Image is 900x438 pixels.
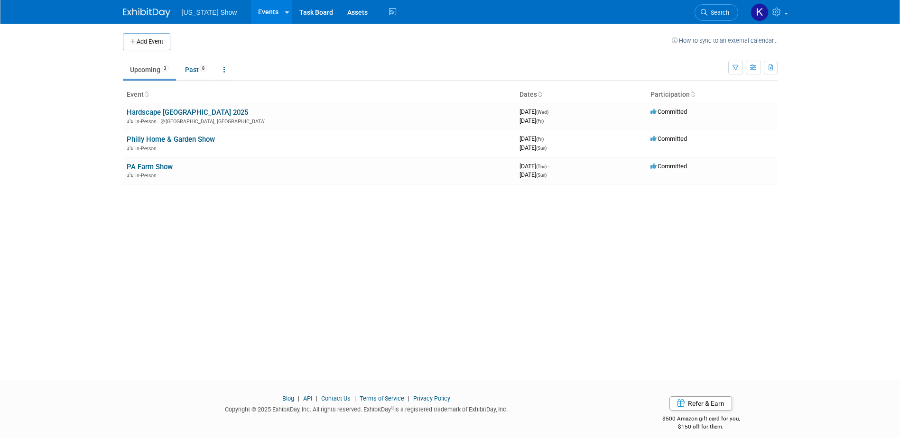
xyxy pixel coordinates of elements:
[127,146,133,150] img: In-Person Event
[520,144,547,151] span: [DATE]
[647,87,778,103] th: Participation
[127,117,512,125] div: [GEOGRAPHIC_DATA], [GEOGRAPHIC_DATA]
[751,3,769,21] img: keith kollar
[406,395,412,402] span: |
[520,117,544,124] span: [DATE]
[672,37,778,44] a: How to sync to an external calendar...
[650,108,687,115] span: Committed
[123,8,170,18] img: ExhibitDay
[669,396,732,411] a: Refer & Earn
[520,135,547,142] span: [DATE]
[690,91,695,98] a: Sort by Participation Type
[695,4,738,21] a: Search
[123,61,176,79] a: Upcoming3
[282,395,294,402] a: Blog
[520,108,551,115] span: [DATE]
[650,135,687,142] span: Committed
[127,173,133,177] img: In-Person Event
[123,33,170,50] button: Add Event
[548,163,549,170] span: -
[537,91,542,98] a: Sort by Start Date
[536,137,544,142] span: (Fri)
[536,146,547,151] span: (Sun)
[520,163,549,170] span: [DATE]
[178,61,214,79] a: Past8
[127,119,133,123] img: In-Person Event
[391,405,394,411] sup: ®
[127,163,173,171] a: PA Farm Show
[536,164,547,169] span: (Thu)
[650,163,687,170] span: Committed
[545,135,547,142] span: -
[550,108,551,115] span: -
[199,65,207,72] span: 8
[123,87,516,103] th: Event
[144,91,148,98] a: Sort by Event Name
[303,395,312,402] a: API
[314,395,320,402] span: |
[707,9,729,16] span: Search
[624,409,778,430] div: $500 Amazon gift card for you,
[321,395,351,402] a: Contact Us
[127,135,215,144] a: Philly Home & Garden Show
[296,395,302,402] span: |
[135,146,159,152] span: In-Person
[624,423,778,431] div: $150 off for them.
[536,173,547,178] span: (Sun)
[413,395,450,402] a: Privacy Policy
[182,9,237,16] span: [US_STATE] Show
[536,109,548,115] span: (Wed)
[123,403,611,414] div: Copyright © 2025 ExhibitDay, Inc. All rights reserved. ExhibitDay is a registered trademark of Ex...
[127,108,248,117] a: Hardscape [GEOGRAPHIC_DATA] 2025
[135,119,159,125] span: In-Person
[161,65,169,72] span: 3
[360,395,404,402] a: Terms of Service
[135,173,159,179] span: In-Person
[516,87,647,103] th: Dates
[520,171,547,178] span: [DATE]
[352,395,358,402] span: |
[536,119,544,124] span: (Fri)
